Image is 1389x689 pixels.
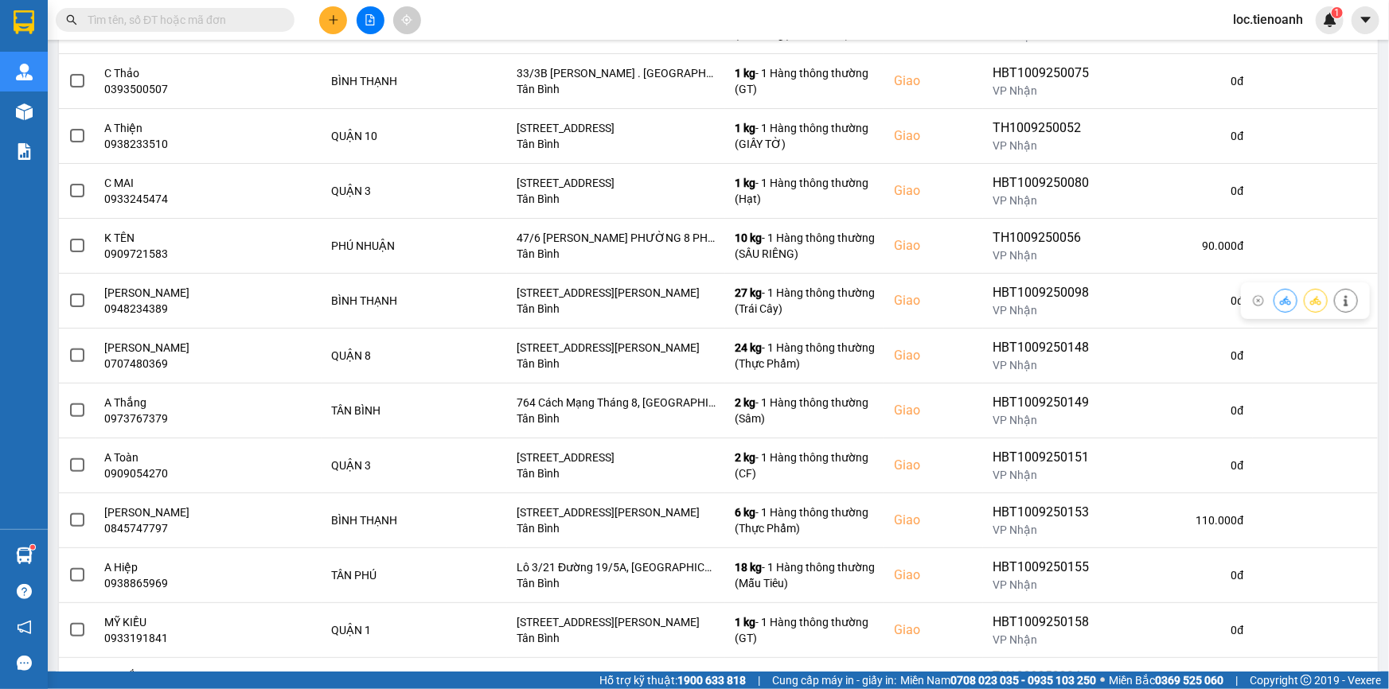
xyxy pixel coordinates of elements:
[30,545,35,550] sup: 1
[993,357,1093,373] div: VP Nhận
[993,412,1093,428] div: VP Nhận
[735,67,755,80] span: 1 kg
[365,14,376,25] span: file-add
[1112,403,1243,418] div: 0 đ
[1112,512,1243,528] div: 110.000 đ
[993,228,1093,247] div: TH1009250056
[328,14,339,25] span: plus
[993,138,1093,154] div: VP Nhận
[105,230,313,246] div: K TÊN
[1109,671,1223,689] span: Miền Bắc
[993,173,1093,193] div: HBT1009250080
[1352,6,1379,34] button: caret-down
[1220,10,1316,29] span: loc.tienoanh
[331,403,497,418] div: TÂN BÌNH
[331,238,497,254] div: PHÚ NHUẬN
[1112,567,1243,583] div: 0 đ
[66,14,77,25] span: search
[735,504,875,536] div: - 1 Hàng thông thường (Thực Phẩm)
[17,584,32,599] span: question-circle
[735,65,875,97] div: - 1 Hàng thông thường (GT)
[517,669,716,685] div: [STREET_ADDRESS]
[735,450,875,481] div: - 1 Hàng thông thường (CF)
[105,559,313,575] div: A Hiệp
[735,671,762,683] span: 38 kg
[393,6,421,34] button: aim
[105,246,313,262] div: 0909721583
[517,356,716,372] div: Tân Bình
[1323,13,1337,27] img: icon-new-feature
[105,450,313,465] div: A Toàn
[894,181,973,200] div: Giao
[105,301,313,317] div: 0948234389
[735,451,755,464] span: 2 kg
[1155,674,1223,687] strong: 0369 525 060
[1112,183,1243,199] div: 0 đ
[735,286,762,299] span: 27 kg
[517,575,716,591] div: Tân Bình
[517,136,716,152] div: Tân Bình
[331,457,497,473] div: QUẬN 3
[993,613,1093,632] div: HBT1009250158
[1112,128,1243,144] div: 0 đ
[517,520,716,536] div: Tân Bình
[1112,293,1243,309] div: 0 đ
[894,456,973,475] div: Giao
[105,504,313,520] div: [PERSON_NAME]
[16,64,33,80] img: warehouse-icon
[14,10,34,34] img: logo-vxr
[677,674,746,687] strong: 1900 633 818
[517,230,716,246] div: 47/6 [PERSON_NAME] PHƯỜNG 8 PHÚ NHUẬN
[1334,7,1340,18] span: 1
[517,450,716,465] div: [STREET_ADDRESS]
[105,614,313,630] div: MỸ KIỀU
[105,669,313,685] div: C THẮM
[319,6,347,34] button: plus
[1301,675,1312,686] span: copyright
[735,177,755,189] span: 1 kg
[993,522,1093,538] div: VP Nhận
[993,632,1093,648] div: VP Nhận
[993,302,1093,318] div: VP Nhận
[517,191,716,207] div: Tân Bình
[517,301,716,317] div: Tân Bình
[105,395,313,411] div: A Thắng
[735,122,755,134] span: 1 kg
[993,193,1093,208] div: VP Nhận
[993,558,1093,577] div: HBT1009250155
[517,246,716,262] div: Tân Bình
[105,81,313,97] div: 0393500507
[105,65,313,81] div: C Thảo
[17,620,32,635] span: notification
[993,64,1093,83] div: HBT1009250075
[993,668,1093,687] div: TH1009250034
[16,143,33,160] img: solution-icon
[1112,348,1243,364] div: 0 đ
[517,614,716,630] div: [STREET_ADDRESS][PERSON_NAME]
[517,120,716,136] div: [STREET_ADDRESS]
[517,559,716,575] div: Lô 3/21 Đường 19/5A, [GEOGRAPHIC_DATA], P, [GEOGRAPHIC_DATA], [GEOGRAPHIC_DATA], [GEOGRAPHIC_DATA]
[331,183,497,199] div: QUẬN 3
[16,547,33,564] img: warehouse-icon
[105,575,313,591] div: 0938865969
[1235,671,1238,689] span: |
[735,175,875,207] div: - 1 Hàng thông thường (Hạt)
[993,119,1093,138] div: TH1009250052
[993,393,1093,412] div: HBT1009250149
[331,293,497,309] div: BÌNH THẠNH
[1332,7,1343,18] sup: 1
[735,561,762,574] span: 18 kg
[331,73,497,89] div: BÌNH THẠNH
[105,411,313,426] div: 0973767379
[735,614,875,646] div: - 1 Hàng thông thường (GT)
[735,340,875,372] div: - 1 Hàng thông thường (Thực Phẩm)
[735,232,762,244] span: 10 kg
[331,567,497,583] div: TÂN PHÚ
[758,671,760,689] span: |
[894,566,973,585] div: Giao
[401,14,412,25] span: aim
[993,503,1093,522] div: HBT1009250153
[735,506,755,519] span: 6 kg
[1112,73,1243,89] div: 0 đ
[735,230,875,262] div: - 1 Hàng thông thường (SẦU RIÊNG)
